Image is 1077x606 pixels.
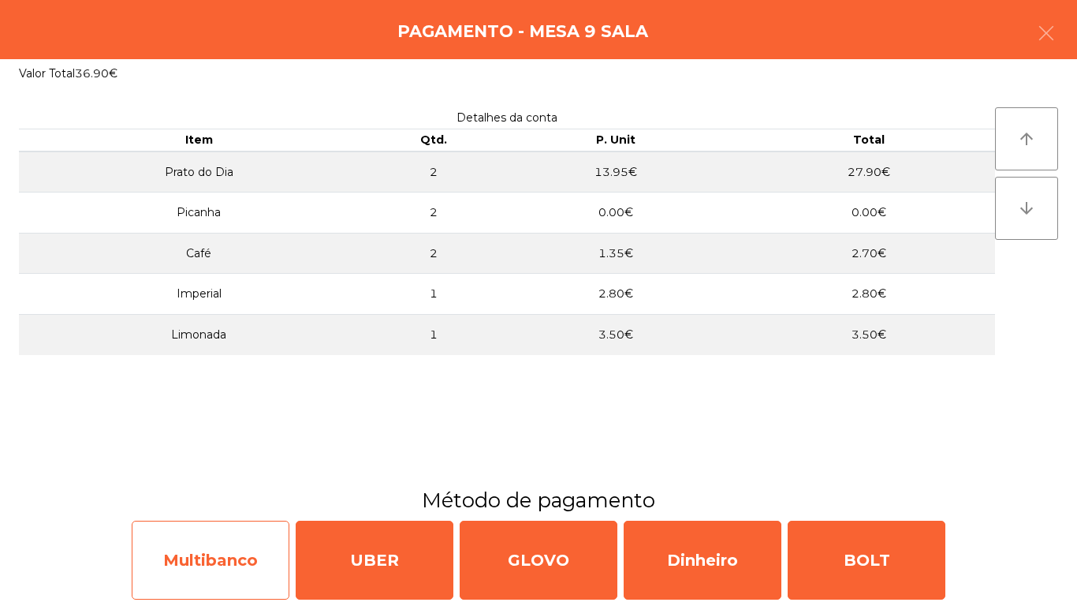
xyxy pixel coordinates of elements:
[489,193,742,234] td: 0.00€
[489,274,742,315] td: 2.80€
[460,521,617,600] div: GLOVO
[457,110,557,125] span: Detalhes da conta
[379,233,490,274] td: 2
[19,151,379,193] td: Prato do Dia
[624,521,781,600] div: Dinheiro
[132,521,289,600] div: Multibanco
[19,274,379,315] td: Imperial
[742,151,995,193] td: 27.90€
[742,315,995,355] td: 3.50€
[19,66,75,80] span: Valor Total
[995,107,1058,170] button: arrow_upward
[742,233,995,274] td: 2.70€
[75,66,117,80] span: 36.90€
[379,274,490,315] td: 1
[489,151,742,193] td: 13.95€
[995,177,1058,240] button: arrow_downward
[19,233,379,274] td: Café
[742,274,995,315] td: 2.80€
[19,315,379,355] td: Limonada
[788,521,945,600] div: BOLT
[379,151,490,193] td: 2
[12,486,1065,514] h3: Método de pagamento
[489,315,742,355] td: 3.50€
[397,20,648,43] h4: Pagamento - Mesa 9 Sala
[19,129,379,151] th: Item
[379,129,490,151] th: Qtd.
[296,521,453,600] div: UBER
[489,233,742,274] td: 1.35€
[19,193,379,234] td: Picanha
[489,129,742,151] th: P. Unit
[379,193,490,234] td: 2
[379,315,490,355] td: 1
[1017,199,1036,218] i: arrow_downward
[1017,129,1036,148] i: arrow_upward
[742,129,995,151] th: Total
[742,193,995,234] td: 0.00€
